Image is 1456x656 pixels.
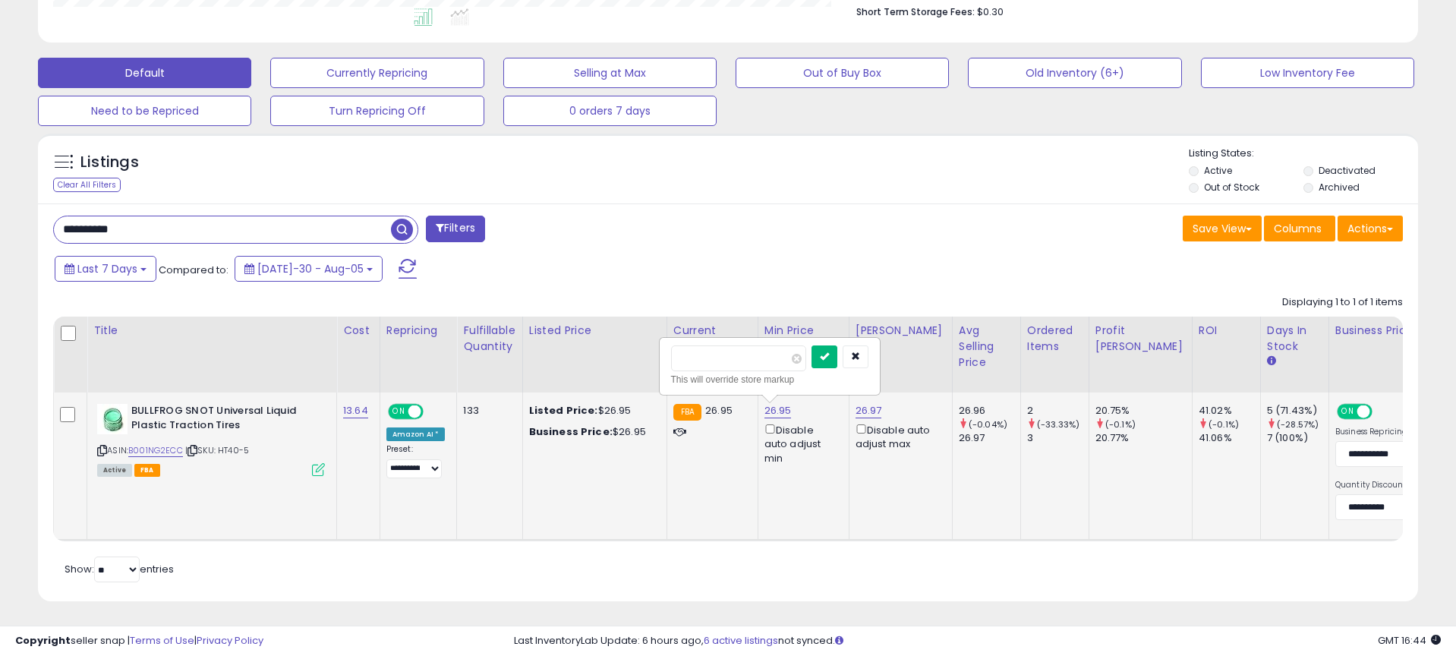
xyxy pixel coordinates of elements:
[93,323,330,339] div: Title
[97,464,132,477] span: All listings currently available for purchase on Amazon
[959,323,1014,371] div: Avg Selling Price
[764,403,792,418] a: 26.95
[764,323,843,339] div: Min Price
[1319,181,1360,194] label: Archived
[503,58,717,88] button: Selling at Max
[1204,181,1259,194] label: Out of Stock
[77,261,137,276] span: Last 7 Days
[80,152,139,173] h5: Listings
[1027,323,1083,355] div: Ordered Items
[97,404,128,434] img: 418aD+HHNNL._SL40_.jpg
[1277,418,1319,430] small: (-28.57%)
[1267,431,1328,445] div: 7 (100%)
[969,418,1007,430] small: (-0.04%)
[705,403,733,418] span: 26.95
[97,404,325,475] div: ASIN:
[1338,405,1357,418] span: ON
[1267,404,1328,418] div: 5 (71.43%)
[764,421,837,465] div: Disable auto adjust min
[1199,323,1254,339] div: ROI
[257,261,364,276] span: [DATE]-30 - Aug-05
[1282,295,1403,310] div: Displaying 1 to 1 of 1 items
[673,323,752,355] div: Current Buybox Price
[131,404,316,436] b: BULLFROG SNOT Universal Liquid Plastic Traction Tires
[1201,58,1414,88] button: Low Inventory Fee
[386,323,451,339] div: Repricing
[185,444,249,456] span: | SKU: HT40-5
[736,58,949,88] button: Out of Buy Box
[529,404,655,418] div: $26.95
[1267,355,1276,368] small: Days In Stock.
[130,633,194,648] a: Terms of Use
[159,263,228,277] span: Compared to:
[389,405,408,418] span: ON
[463,404,510,418] div: 133
[128,444,183,457] a: B001NG2ECC
[1204,164,1232,177] label: Active
[386,444,446,478] div: Preset:
[343,323,373,339] div: Cost
[134,464,160,477] span: FBA
[856,421,941,451] div: Disable auto adjust max
[15,633,71,648] strong: Copyright
[959,431,1020,445] div: 26.97
[197,633,263,648] a: Privacy Policy
[1095,404,1192,418] div: 20.75%
[529,403,598,418] b: Listed Price:
[671,372,868,387] div: This will override store markup
[1183,216,1262,241] button: Save View
[1095,323,1186,355] div: Profit [PERSON_NAME]
[856,403,882,418] a: 26.97
[1037,418,1079,430] small: (-33.33%)
[38,58,251,88] button: Default
[959,404,1020,418] div: 26.96
[65,562,174,576] span: Show: entries
[55,256,156,282] button: Last 7 Days
[673,404,701,421] small: FBA
[1199,404,1260,418] div: 41.02%
[463,323,515,355] div: Fulfillable Quantity
[1105,418,1136,430] small: (-0.1%)
[1338,216,1403,241] button: Actions
[977,5,1004,19] span: $0.30
[1189,147,1418,161] p: Listing States:
[1378,633,1441,648] span: 2025-08-14 16:44 GMT
[270,96,484,126] button: Turn Repricing Off
[1199,431,1260,445] div: 41.06%
[15,634,263,648] div: seller snap | |
[53,178,121,192] div: Clear All Filters
[704,633,778,648] a: 6 active listings
[1264,216,1335,241] button: Columns
[503,96,717,126] button: 0 orders 7 days
[1319,164,1376,177] label: Deactivated
[1267,323,1322,355] div: Days In Stock
[529,323,660,339] div: Listed Price
[1274,221,1322,236] span: Columns
[235,256,383,282] button: [DATE]-30 - Aug-05
[514,634,1441,648] div: Last InventoryLab Update: 6 hours ago, not synced.
[968,58,1181,88] button: Old Inventory (6+)
[529,425,655,439] div: $26.95
[1370,405,1395,418] span: OFF
[1335,480,1445,490] label: Quantity Discount Strategy:
[856,323,946,339] div: [PERSON_NAME]
[426,216,485,242] button: Filters
[386,427,446,441] div: Amazon AI *
[38,96,251,126] button: Need to be Repriced
[343,403,368,418] a: 13.64
[1209,418,1239,430] small: (-0.1%)
[1027,404,1089,418] div: 2
[1335,427,1445,437] label: Business Repricing Strategy:
[856,5,975,18] b: Short Term Storage Fees:
[1027,431,1089,445] div: 3
[529,424,613,439] b: Business Price:
[270,58,484,88] button: Currently Repricing
[1095,431,1192,445] div: 20.77%
[421,405,446,418] span: OFF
